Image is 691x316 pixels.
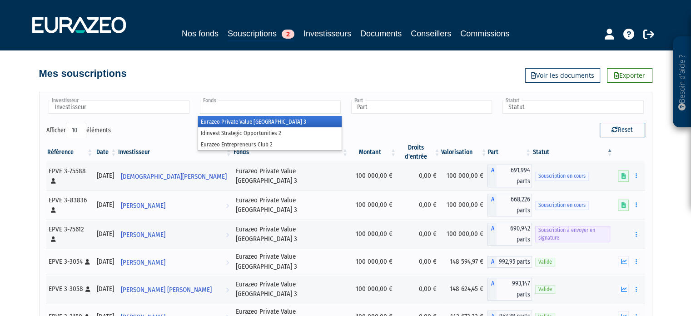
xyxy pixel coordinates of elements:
span: Valide [535,285,555,294]
th: Référence : activer pour trier la colonne par ordre croissant [46,143,94,161]
span: 690,942 parts [497,223,532,246]
i: Voir l'investisseur [226,197,229,214]
span: A [487,278,497,301]
span: Souscription en cours [535,201,589,210]
span: 668,226 parts [497,194,532,216]
li: Eurazeo Entrepreneurs Club 2 [198,139,342,150]
span: Souscription à envoyer en signature [535,226,611,242]
span: 691,994 parts [497,165,532,187]
td: 148 624,45 € [441,275,487,304]
div: A - Eurazeo Private Value Europe 3 [487,194,532,216]
i: [Français] Personne physique [51,207,56,213]
a: Souscriptions2 [228,27,294,41]
a: [PERSON_NAME] [117,196,233,214]
a: Conseillers [411,27,451,40]
td: 100 000,00 € [441,191,487,220]
span: 993,147 parts [497,278,532,301]
span: A [487,165,497,187]
a: [PERSON_NAME] [117,225,233,243]
h4: Mes souscriptions [39,68,127,79]
th: Montant: activer pour trier la colonne par ordre croissant [349,143,397,161]
span: [PERSON_NAME] [PERSON_NAME] [121,281,212,298]
a: Documents [360,27,402,40]
th: Droits d'entrée: activer pour trier la colonne par ordre croissant [397,143,441,161]
span: A [487,256,497,268]
span: Valide [535,258,555,266]
div: [DATE] [97,257,114,266]
div: A - Eurazeo Private Value Europe 3 [487,256,532,268]
div: EPVE 3-3058 [49,284,91,294]
p: Besoin d'aide ? [677,41,687,123]
i: [Français] Personne physique [51,236,56,242]
td: 100 000,00 € [349,220,397,249]
td: 148 594,97 € [441,249,487,275]
th: Investisseur: activer pour trier la colonne par ordre croissant [117,143,233,161]
th: Date: activer pour trier la colonne par ordre croissant [94,143,117,161]
span: [PERSON_NAME] [121,254,165,271]
td: 100 000,00 € [441,220,487,249]
i: Voir l'investisseur [226,226,229,243]
div: EPVE 3-3054 [49,257,91,266]
div: [DATE] [97,171,114,181]
div: Eurazeo Private Value [GEOGRAPHIC_DATA] 3 [236,280,346,299]
i: Voir l'investisseur [226,281,229,298]
a: [DEMOGRAPHIC_DATA][PERSON_NAME] [117,167,233,185]
td: 100 000,00 € [441,161,487,191]
div: A - Eurazeo Private Value Europe 3 [487,278,532,301]
img: 1732889491-logotype_eurazeo_blanc_rvb.png [32,17,126,33]
button: Reset [600,123,645,137]
select: Afficheréléments [66,123,86,138]
label: Afficher éléments [46,123,111,138]
div: EPVE 3-83836 [49,196,91,215]
span: 992,95 parts [497,256,532,268]
span: 2 [282,30,294,39]
div: Eurazeo Private Value [GEOGRAPHIC_DATA] 3 [236,166,346,186]
div: EPVE 3-75588 [49,166,91,186]
a: [PERSON_NAME] [117,253,233,271]
a: Voir les documents [525,68,600,83]
a: Nos fonds [182,27,219,40]
th: Part: activer pour trier la colonne par ordre croissant [487,143,532,161]
a: Commissions [460,27,509,40]
div: EPVE 3-75612 [49,225,91,244]
div: Eurazeo Private Value [GEOGRAPHIC_DATA] 3 [236,252,346,271]
a: [PERSON_NAME] [PERSON_NAME] [117,280,233,298]
th: Fonds: activer pour trier la colonne par ordre croissant [233,143,349,161]
td: 100 000,00 € [349,249,397,275]
span: Souscription en cours [535,172,589,181]
span: A [487,223,497,246]
span: [DEMOGRAPHIC_DATA][PERSON_NAME] [121,168,227,185]
div: Eurazeo Private Value [GEOGRAPHIC_DATA] 3 [236,225,346,244]
i: Voir l'investisseur [226,185,229,202]
span: A [487,194,497,216]
div: A - Eurazeo Private Value Europe 3 [487,165,532,187]
td: 100 000,00 € [349,161,397,191]
div: [DATE] [97,284,114,294]
div: Eurazeo Private Value [GEOGRAPHIC_DATA] 3 [236,196,346,215]
td: 100 000,00 € [349,191,397,220]
th: Valorisation: activer pour trier la colonne par ordre croissant [441,143,487,161]
a: Exporter [607,68,652,83]
span: [PERSON_NAME] [121,226,165,243]
td: 100 000,00 € [349,275,397,304]
i: [Français] Personne physique [85,259,90,265]
i: Voir l'investisseur [226,254,229,271]
div: A - Eurazeo Private Value Europe 3 [487,223,532,246]
td: 0,00 € [397,161,441,191]
td: 0,00 € [397,191,441,220]
li: Idinvest Strategic Opportunities 2 [198,127,342,139]
div: [DATE] [97,229,114,239]
div: [DATE] [97,200,114,210]
th: Statut : activer pour trier la colonne par ordre d&eacute;croissant [532,143,614,161]
a: Investisseurs [303,27,351,40]
i: [Français] Personne physique [85,286,90,292]
span: [PERSON_NAME] [121,197,165,214]
li: Eurazeo Private Value [GEOGRAPHIC_DATA] 3 [198,116,342,127]
i: [Français] Personne physique [51,178,56,184]
td: 0,00 € [397,249,441,275]
td: 0,00 € [397,220,441,249]
td: 0,00 € [397,275,441,304]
